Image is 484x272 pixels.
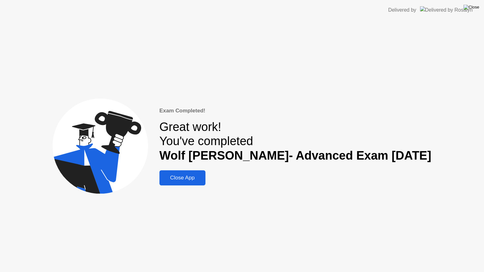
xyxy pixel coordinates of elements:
div: Exam Completed! [159,107,431,115]
div: Great work! You've completed [159,120,431,163]
img: Delivered by Rosalyn [420,6,473,14]
b: Wolf [PERSON_NAME]- Advanced Exam [DATE] [159,149,431,162]
div: Close App [161,175,204,181]
div: Delivered by [388,6,416,14]
img: Close [464,5,479,10]
button: Close App [159,170,205,185]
